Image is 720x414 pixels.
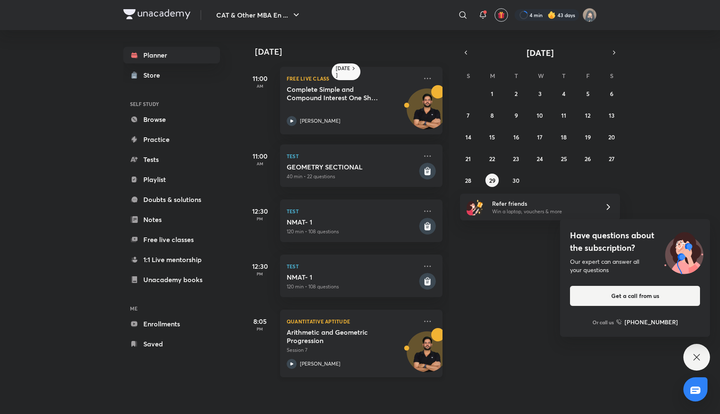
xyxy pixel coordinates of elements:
[287,151,417,161] p: Test
[243,271,277,276] p: PM
[581,109,595,122] button: September 12, 2025
[489,177,495,184] abbr: September 29, 2025
[582,8,597,22] img: Jarul Jangid
[510,87,523,100] button: September 2, 2025
[123,211,220,228] a: Notes
[605,109,618,122] button: September 13, 2025
[492,208,595,215] p: Win a laptop, vouchers & more
[513,155,519,163] abbr: September 23, 2025
[462,174,475,187] button: September 28, 2025
[467,199,483,215] img: referral
[657,229,710,274] img: ttu_illustration_new.svg
[581,130,595,144] button: September 19, 2025
[472,47,608,58] button: [DATE]
[592,318,614,326] p: Or call us
[570,257,700,274] div: Our expert can answer all your questions
[123,271,220,288] a: Unacademy books
[609,111,615,119] abbr: September 13, 2025
[123,301,220,316] h6: ME
[143,70,165,80] div: Store
[287,261,417,271] p: Test
[123,251,220,268] a: 1:1 Live mentorship
[485,87,499,100] button: September 1, 2025
[557,130,570,144] button: September 18, 2025
[616,318,678,326] a: [PHONE_NUMBER]
[465,133,471,141] abbr: September 14, 2025
[123,191,220,208] a: Doubts & solutions
[570,229,700,254] h4: Have questions about the subscription?
[495,8,508,22] button: avatar
[513,133,519,141] abbr: September 16, 2025
[243,261,277,271] h5: 12:30
[489,133,495,141] abbr: September 15, 2025
[557,109,570,122] button: September 11, 2025
[123,151,220,168] a: Tests
[467,72,470,80] abbr: Sunday
[243,216,277,221] p: PM
[570,286,700,306] button: Get a call from us
[300,360,340,368] p: [PERSON_NAME]
[608,133,615,141] abbr: September 20, 2025
[123,67,220,83] a: Store
[561,155,567,163] abbr: September 25, 2025
[243,73,277,83] h5: 11:00
[586,90,590,98] abbr: September 5, 2025
[465,155,471,163] abbr: September 21, 2025
[515,72,518,80] abbr: Tuesday
[610,90,613,98] abbr: September 6, 2025
[515,90,517,98] abbr: September 2, 2025
[527,47,554,58] span: [DATE]
[243,206,277,216] h5: 12:30
[465,177,471,184] abbr: September 28, 2025
[287,173,417,180] p: 40 min • 22 questions
[467,111,470,119] abbr: September 7, 2025
[490,111,494,119] abbr: September 8, 2025
[123,336,220,352] a: Saved
[491,90,493,98] abbr: September 1, 2025
[462,109,475,122] button: September 7, 2025
[557,87,570,100] button: September 4, 2025
[123,111,220,128] a: Browse
[462,152,475,165] button: September 21, 2025
[211,7,306,23] button: CAT & Other MBA En ...
[510,174,523,187] button: September 30, 2025
[510,109,523,122] button: September 9, 2025
[609,155,615,163] abbr: September 27, 2025
[287,316,417,326] p: Quantitative Aptitude
[515,111,518,119] abbr: September 9, 2025
[123,231,220,248] a: Free live classes
[287,273,417,281] h5: NMAT- 1
[407,93,447,133] img: Avatar
[287,163,417,171] h5: GEOMETRY SECTIONAL
[255,47,451,57] h4: [DATE]
[123,171,220,188] a: Playlist
[243,316,277,326] h5: 8:05
[610,72,613,80] abbr: Saturday
[243,151,277,161] h5: 11:00
[123,47,220,63] a: Planner
[625,318,678,326] h6: [PHONE_NUMBER]
[586,72,590,80] abbr: Friday
[287,228,417,235] p: 120 min • 108 questions
[287,283,417,290] p: 120 min • 108 questions
[533,152,547,165] button: September 24, 2025
[462,130,475,144] button: September 14, 2025
[492,199,595,208] h6: Refer friends
[243,83,277,88] p: AM
[605,87,618,100] button: September 6, 2025
[512,177,520,184] abbr: September 30, 2025
[562,72,565,80] abbr: Thursday
[538,90,542,98] abbr: September 3, 2025
[537,133,542,141] abbr: September 17, 2025
[489,155,495,163] abbr: September 22, 2025
[561,111,566,119] abbr: September 11, 2025
[123,9,190,21] a: Company Logo
[485,130,499,144] button: September 15, 2025
[287,346,417,354] p: Session 7
[287,85,390,102] h5: Complete Simple and Compound Interest One Shot Free Session CAT2025
[510,130,523,144] button: September 16, 2025
[581,87,595,100] button: September 5, 2025
[485,174,499,187] button: September 29, 2025
[490,72,495,80] abbr: Monday
[497,11,505,19] img: avatar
